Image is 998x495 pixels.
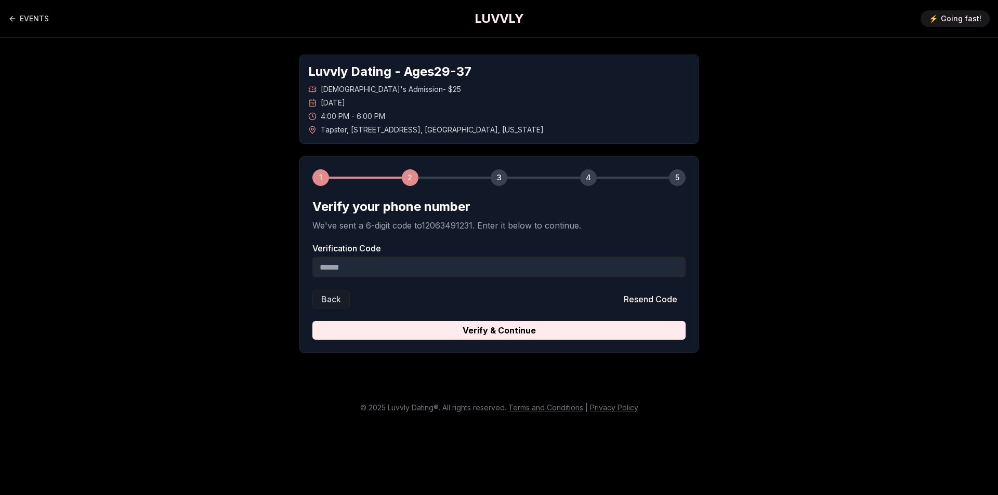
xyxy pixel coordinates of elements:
[941,14,981,24] span: Going fast!
[321,125,544,135] span: Tapster , [STREET_ADDRESS] , [GEOGRAPHIC_DATA] , [US_STATE]
[312,290,350,309] button: Back
[308,63,690,80] h1: Luvvly Dating - Ages 29 - 37
[312,169,329,186] div: 1
[491,169,507,186] div: 3
[321,84,461,95] span: [DEMOGRAPHIC_DATA]'s Admission - $25
[312,198,686,215] h2: Verify your phone number
[929,14,938,24] span: ⚡️
[8,8,49,29] a: Back to events
[615,290,686,309] button: Resend Code
[321,111,385,122] span: 4:00 PM - 6:00 PM
[321,98,345,108] span: [DATE]
[590,403,638,412] a: Privacy Policy
[475,10,523,27] a: LUVVLY
[402,169,418,186] div: 2
[585,403,588,412] span: |
[312,219,686,232] p: We've sent a 6-digit code to 12063491231 . Enter it below to continue.
[508,403,583,412] a: Terms and Conditions
[580,169,597,186] div: 4
[312,321,686,340] button: Verify & Continue
[669,169,686,186] div: 5
[312,244,686,252] label: Verification Code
